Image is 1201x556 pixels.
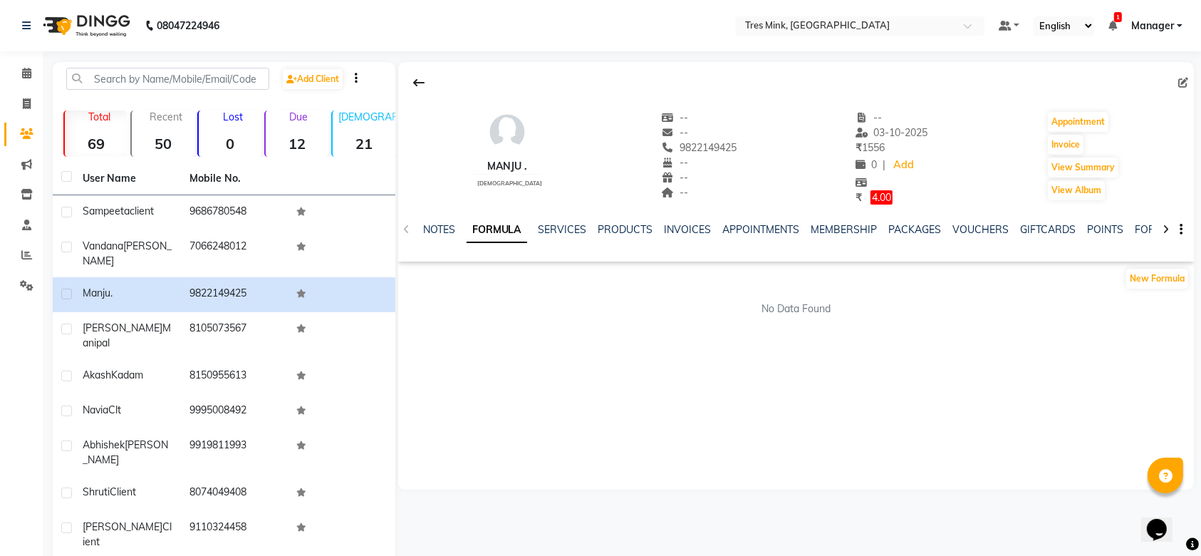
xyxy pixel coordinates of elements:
[83,438,125,451] span: Abhishek
[338,110,395,123] p: [DEMOGRAPHIC_DATA]
[1126,269,1188,289] button: New Formula
[204,110,261,123] p: Lost
[83,240,172,267] span: [PERSON_NAME]
[181,359,288,394] td: 8150955613
[467,217,527,243] a: FORMULA
[870,190,893,205] span: 4.00
[181,429,288,476] td: 9919811993
[181,312,288,359] td: 8105073567
[1088,223,1124,236] a: POINTS
[269,110,328,123] p: Due
[333,135,395,153] strong: 21
[74,163,181,195] th: User Name
[398,302,1194,316] div: No Data Found
[181,394,288,429] td: 9995008492
[1131,19,1174,34] span: Manager
[404,69,434,96] div: Back to Client
[83,287,110,299] span: Manju
[661,111,688,124] span: --
[1114,12,1122,22] span: 1
[130,205,154,217] span: client
[83,321,162,334] span: [PERSON_NAME]
[181,195,288,230] td: 9686780548
[1048,158,1118,177] button: View Summary
[137,110,194,123] p: Recent
[71,110,128,123] p: Total
[1108,19,1117,32] a: 1
[723,223,800,236] a: APPOINTMENTS
[83,438,168,466] span: [PERSON_NAME]
[199,135,261,153] strong: 0
[889,223,942,236] a: PACKAGES
[181,476,288,511] td: 8074049408
[1048,112,1108,132] button: Appointment
[66,68,269,90] input: Search by Name/Mobile/Email/Code
[83,369,111,381] span: Akash
[1048,180,1105,200] button: View Album
[883,158,885,173] span: |
[83,520,162,533] span: [PERSON_NAME]
[1021,223,1076,236] a: GIFTCARDS
[856,191,862,204] span: ₹
[856,126,928,139] span: 03-10-2025
[36,6,134,46] img: logo
[856,158,877,171] span: 0
[1141,499,1187,542] iframe: chat widget
[181,277,288,312] td: 9822149425
[486,110,529,153] img: avatar
[111,369,143,381] span: Kadam
[1135,223,1171,236] a: FORMS
[661,156,688,169] span: --
[65,135,128,153] strong: 69
[83,205,130,217] span: Sampeeta
[266,135,328,153] strong: 12
[598,223,653,236] a: PRODUCTS
[110,485,136,498] span: Client
[83,403,108,416] span: Navia
[661,141,737,154] span: 9822149425
[472,159,542,174] div: Manju .
[181,230,288,277] td: 7066248012
[110,287,113,299] span: .
[891,155,916,175] a: Add
[477,180,542,187] span: [DEMOGRAPHIC_DATA]
[856,141,885,154] span: 1556
[856,111,883,124] span: --
[423,223,455,236] a: NOTES
[661,186,688,199] span: --
[283,69,343,89] a: Add Client
[811,223,878,236] a: MEMBERSHIP
[856,141,862,154] span: ₹
[157,6,219,46] b: 08047224946
[1048,135,1083,155] button: Invoice
[108,403,121,416] span: Clt
[83,240,123,252] span: Vandana
[661,126,688,139] span: --
[83,485,110,498] span: Shruti
[132,135,194,153] strong: 50
[953,223,1009,236] a: VOUCHERS
[661,171,688,184] span: --
[181,163,288,195] th: Mobile No.
[665,223,712,236] a: INVOICES
[539,223,587,236] a: SERVICES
